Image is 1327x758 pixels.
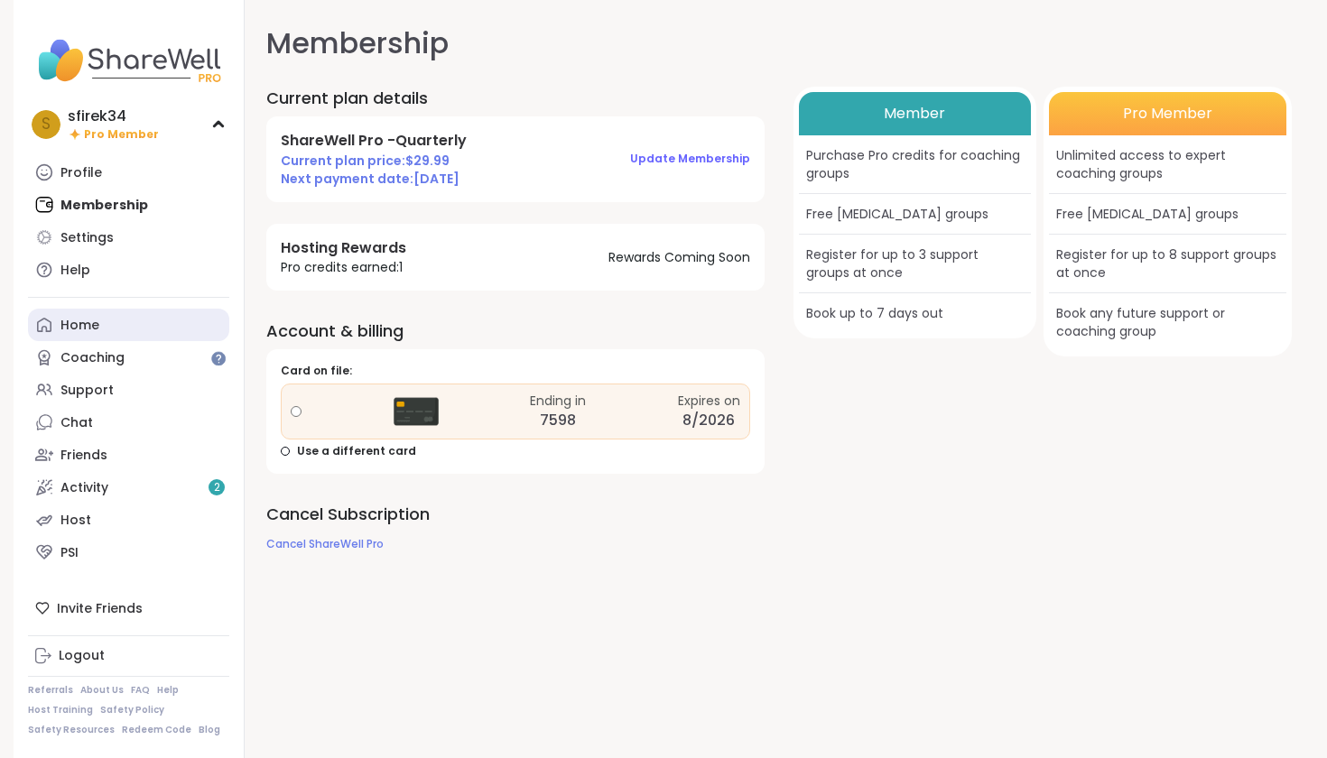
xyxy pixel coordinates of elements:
h1: Membership [266,22,1292,65]
div: Free [MEDICAL_DATA] groups [799,194,1031,235]
a: PSI [28,536,229,568]
span: Use a different card [297,444,416,459]
div: Invite Friends [28,592,229,624]
a: Support [28,374,229,406]
a: Referrals [28,684,73,697]
div: Register for up to 3 support groups at once [799,235,1031,293]
span: Pro Member [84,127,159,143]
span: Cancel ShareWell Pro [266,536,384,551]
a: Blog [199,724,220,736]
h2: Current plan details [266,87,765,109]
a: Logout [28,640,229,672]
div: Chat [60,414,93,432]
div: Member [799,92,1031,135]
div: 8/2026 [682,410,735,431]
a: Home [28,309,229,341]
div: Host [60,512,91,530]
a: Profile [28,156,229,189]
div: Home [60,317,99,335]
h2: Cancel Subscription [266,503,765,525]
div: sfirek34 [68,106,159,126]
div: Purchase Pro credits for coaching groups [799,135,1031,194]
a: FAQ [131,684,150,697]
div: Pro Member [1049,92,1286,135]
div: Book up to 7 days out [799,293,1031,333]
div: Logout [59,647,105,665]
div: Card on file: [281,364,750,379]
span: Current plan price: $ 29.99 [281,152,467,170]
a: Host [28,504,229,536]
span: Rewards Coming Soon [608,248,750,266]
a: Host Training [28,704,93,716]
div: Expires on [678,392,740,410]
div: Ending in [530,392,586,410]
a: Activity2 [28,471,229,504]
a: Help [157,684,179,697]
div: Support [60,382,114,400]
img: Credit Card [394,389,439,434]
h4: Hosting Rewards [281,238,406,258]
div: PSI [60,544,79,562]
div: Help [60,262,90,280]
a: Settings [28,221,229,254]
a: Coaching [28,341,229,374]
span: s [42,113,51,136]
a: Chat [28,406,229,439]
div: Free [MEDICAL_DATA] groups [1049,194,1286,235]
button: Update Membership [630,140,750,178]
h4: ShareWell Pro - Quarterly [281,131,467,151]
a: Friends [28,439,229,471]
div: 7598 [540,410,576,431]
div: Register for up to 8 support groups at once [1049,235,1286,293]
a: Safety Policy [100,704,164,716]
div: Activity [60,479,108,497]
span: 2 [214,480,220,495]
a: Redeem Code [122,724,191,736]
span: Next payment date: [DATE] [281,170,467,188]
img: ShareWell Nav Logo [28,29,229,92]
div: Coaching [60,349,125,367]
div: Friends [60,447,107,465]
div: Book any future support or coaching group [1049,293,1286,351]
a: Help [28,254,229,286]
span: Pro credits earned: 1 [281,258,406,276]
div: Unlimited access to expert coaching groups [1049,135,1286,194]
a: Safety Resources [28,724,115,736]
iframe: Spotlight [211,351,226,365]
div: Settings [60,229,114,247]
span: Update Membership [630,151,750,166]
div: Profile [60,164,102,182]
a: About Us [80,684,124,697]
h2: Account & billing [266,319,765,342]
